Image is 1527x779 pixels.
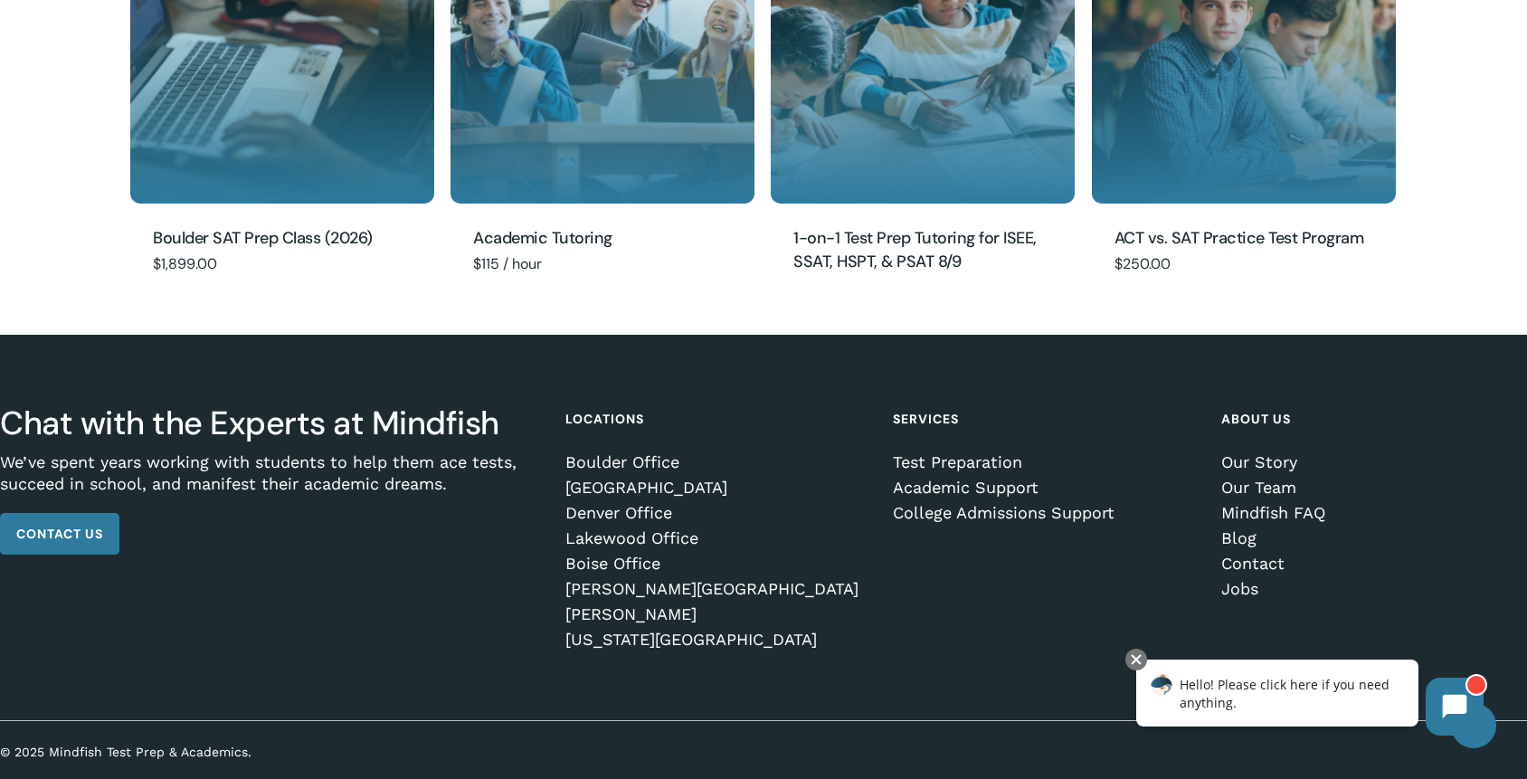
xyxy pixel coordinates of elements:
a: Boise Office [565,555,863,573]
h4: About Us [1221,403,1519,435]
a: Blog [1221,529,1519,547]
a: 1-on-1 Test Prep Tutoring for ISEE, SSAT, HSPT, & PSAT 8/9 [793,226,1052,275]
h4: Locations [565,403,863,435]
iframe: Chatbot [1117,645,1502,754]
span: Contact Us [16,525,103,543]
a: College Admissions Support [893,504,1190,522]
a: Our Story [1221,453,1519,471]
bdi: 1,899.00 [153,254,217,273]
a: [US_STATE][GEOGRAPHIC_DATA] [565,631,863,649]
a: [PERSON_NAME] [565,605,863,623]
a: Lakewood Office [565,529,863,547]
a: Contact [1221,555,1519,573]
a: Academic Tutoring [473,226,732,252]
a: Boulder Office [565,453,863,471]
a: [PERSON_NAME][GEOGRAPHIC_DATA] [565,580,863,598]
h4: Services [893,403,1190,435]
a: Boulder SAT Prep Class (2026) [153,226,412,252]
a: [GEOGRAPHIC_DATA] [565,479,863,497]
a: Denver Office [565,504,863,522]
a: Our Team [1221,479,1519,497]
span: $ [153,254,161,273]
span: $115 / hour [473,254,542,273]
a: Jobs [1221,580,1519,598]
span: $ [1114,254,1123,273]
a: Mindfish FAQ [1221,504,1519,522]
a: Academic Support [893,479,1190,497]
bdi: 250.00 [1114,254,1171,273]
a: ACT vs. SAT Practice Test Program [1114,226,1373,252]
a: Test Preparation [893,453,1190,471]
